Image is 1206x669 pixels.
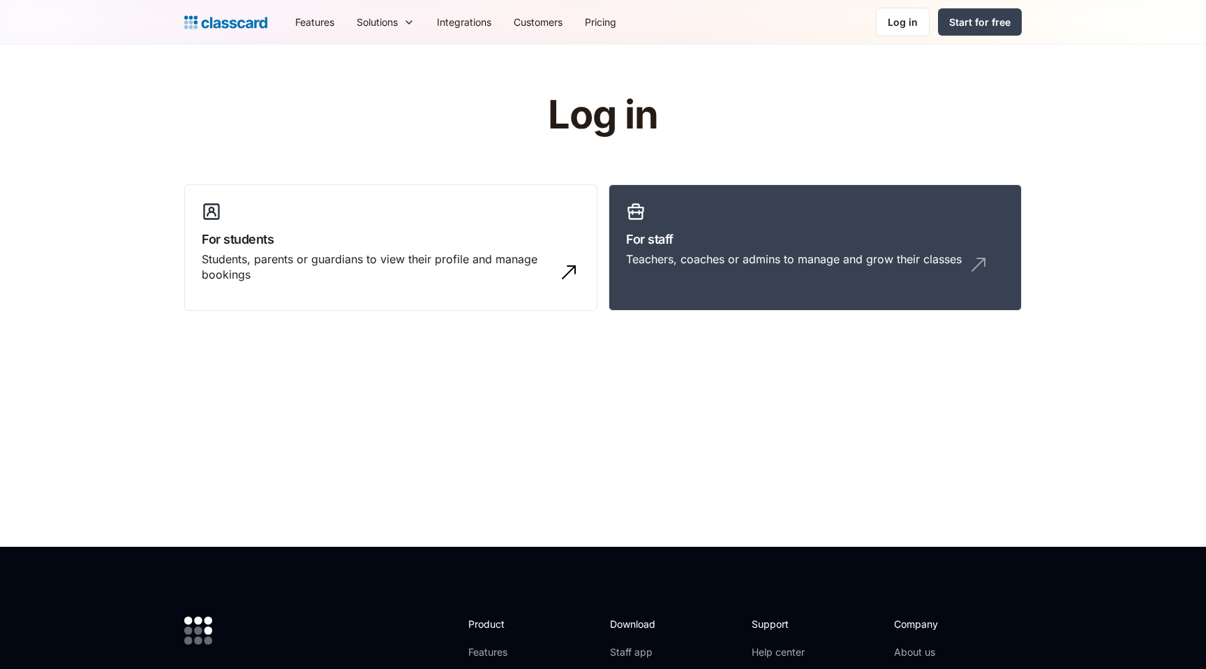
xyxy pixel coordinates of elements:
h2: Support [752,617,808,631]
div: Log in [888,15,918,29]
div: Teachers, coaches or admins to manage and grow their classes [626,251,962,267]
div: Solutions [345,6,426,38]
div: Start for free [949,15,1011,29]
a: Staff app [610,645,667,659]
a: home [184,13,267,32]
a: About us [894,645,987,659]
div: Solutions [357,15,398,29]
a: Integrations [426,6,502,38]
h2: Company [894,617,987,631]
h1: Log in [382,94,825,137]
a: Start for free [938,8,1022,36]
a: Log in [876,8,930,36]
a: For studentsStudents, parents or guardians to view their profile and manage bookings [184,184,597,311]
a: For staffTeachers, coaches or admins to manage and grow their classes [609,184,1022,311]
div: Students, parents or guardians to view their profile and manage bookings [202,251,552,283]
h2: Product [468,617,543,631]
a: Features [468,645,543,659]
a: Help center [752,645,808,659]
h3: For students [202,230,580,249]
a: Features [284,6,345,38]
a: Pricing [574,6,627,38]
a: Customers [502,6,574,38]
h2: Download [610,617,667,631]
h3: For staff [626,230,1004,249]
